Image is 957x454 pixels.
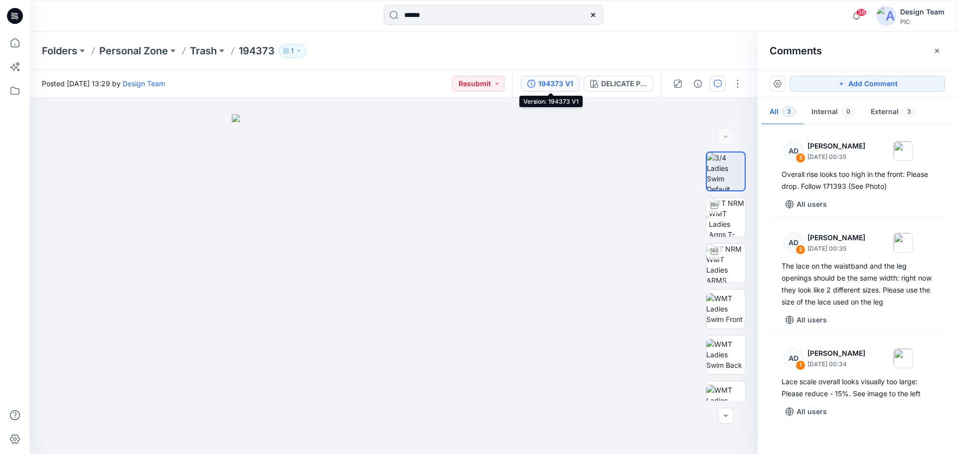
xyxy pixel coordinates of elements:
[797,314,827,326] p: All users
[784,233,803,253] div: AD
[803,100,863,125] button: Internal
[690,76,706,92] button: Details
[807,347,865,359] p: [PERSON_NAME]
[796,153,805,163] div: 3
[900,18,945,25] div: PIC
[807,244,865,254] p: [DATE] 00:35
[797,406,827,418] p: All users
[842,107,855,117] span: 0
[782,404,831,420] button: All users
[123,79,165,88] a: Design Team
[782,168,933,192] div: Overall rise looks too high in the front: Please drop. Follow 171393 (See Photo)
[42,78,165,89] span: Posted [DATE] 13:29 by
[291,45,294,56] p: 1
[783,107,796,117] span: 3
[863,100,924,125] button: External
[709,198,745,237] img: TT NRM WMT Ladies Arms T-POSE
[797,198,827,210] p: All users
[584,76,653,92] button: DELICATE PINK
[790,76,945,92] button: Add Comment
[807,140,865,152] p: [PERSON_NAME]
[784,348,803,368] div: AD
[239,44,275,58] p: 194373
[706,339,745,370] img: WMT Ladies Swim Back
[706,244,745,283] img: TT NRM WMT Ladies ARMS DOWN
[796,360,805,370] div: 1
[706,293,745,324] img: WMT Ladies Swim Front
[784,141,803,161] div: AD
[601,78,647,89] div: DELICATE PINK
[796,245,805,255] div: 2
[807,232,865,244] p: [PERSON_NAME]
[876,6,896,26] img: avatar
[762,100,803,125] button: All
[42,44,77,58] a: Folders
[770,45,822,57] h2: Comments
[782,376,933,400] div: Lace scale overall looks visually too large: Please reduce - 15%. See image to the left
[807,152,865,162] p: [DATE] 00:35
[538,78,573,89] div: 194373 V1
[807,359,865,369] p: [DATE] 00:34
[190,44,217,58] a: Trash
[279,44,306,58] button: 1
[707,152,745,190] img: 3/4 Ladies Swim Default
[900,6,945,18] div: Design Team
[782,312,831,328] button: All users
[856,8,867,16] span: 36
[782,196,831,212] button: All users
[782,260,933,308] div: The lace on the waistband and the leg openings should be the same width: right now they look like...
[99,44,168,58] a: Personal Zone
[706,385,745,416] img: WMT Ladies Swim Left
[903,107,916,117] span: 3
[521,76,580,92] button: 194373 V1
